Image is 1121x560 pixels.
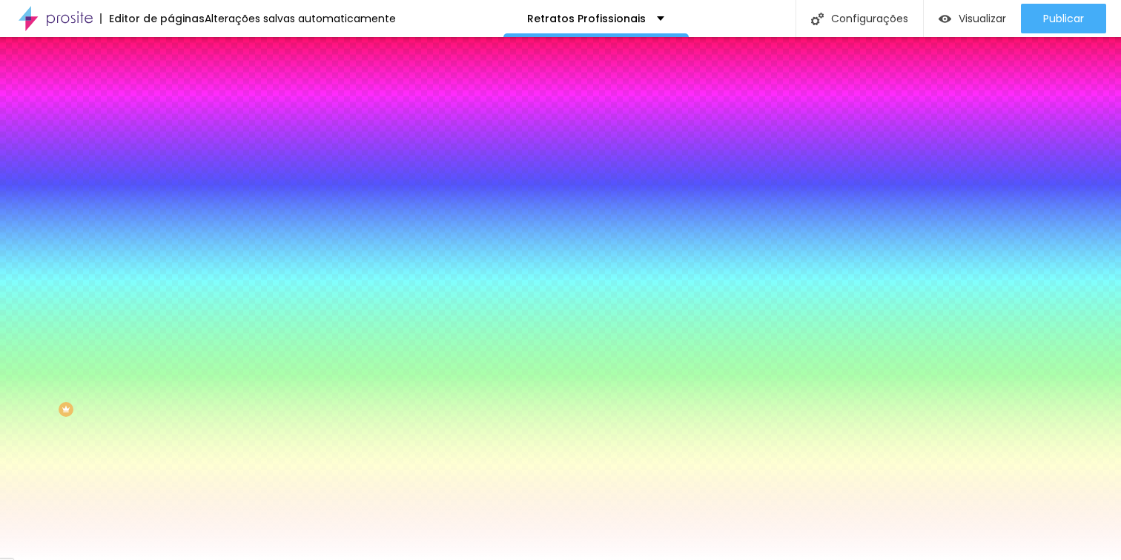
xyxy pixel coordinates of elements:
[205,13,396,24] div: Alterações salvas automaticamente
[100,13,205,24] div: Editor de páginas
[1021,4,1106,33] button: Publicar
[959,13,1006,24] span: Visualizar
[924,4,1021,33] button: Visualizar
[527,13,646,24] p: Retratos Profissionais
[1043,13,1084,24] span: Publicar
[939,13,951,25] img: view-1.svg
[811,13,824,25] img: Icone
